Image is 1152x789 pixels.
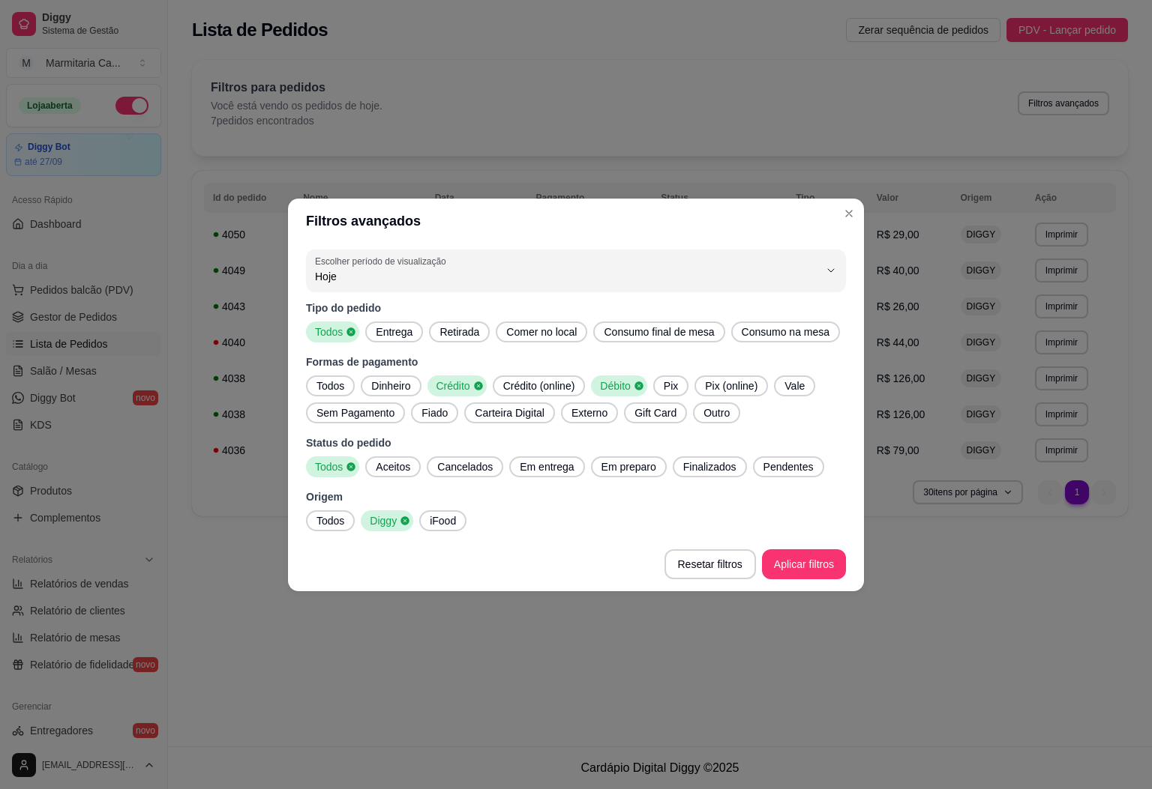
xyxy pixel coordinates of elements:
button: Crédito [427,375,487,396]
label: Escolher período de visualização [315,255,451,267]
span: Em entrega [514,459,580,474]
span: Todos [310,378,350,393]
span: Todos [310,513,350,528]
button: Resetar filtros [664,549,756,579]
span: Crédito [430,378,473,393]
span: iFood [424,513,462,528]
span: Consumo final de mesa [598,324,720,339]
span: Outro [697,405,736,420]
span: Pix [658,378,684,393]
button: Carteira Digital [464,402,555,423]
button: Gift Card [624,402,687,423]
button: Escolher período de visualizaçãoHoje [306,250,846,291]
span: Diggy [364,513,400,528]
span: Externo [565,405,613,420]
button: Comer no local [496,321,587,342]
span: Todos [309,459,346,474]
button: Em preparo [591,456,667,477]
span: Retirada [433,324,485,339]
button: Débito [591,375,646,396]
p: Origem [306,489,846,504]
p: Tipo do pedido [306,300,846,315]
button: Retirada [429,321,490,342]
button: Em entrega [509,456,584,477]
span: Gift Card [628,405,682,420]
button: Sem Pagamento [306,402,405,423]
button: Entrega [365,321,423,342]
button: iFood [419,510,466,531]
span: Crédito (online) [497,378,581,393]
span: Fiado [415,405,454,420]
button: Diggy [361,510,413,531]
span: Dinheiro [365,378,416,393]
span: Hoje [315,269,819,284]
button: Todos [306,456,359,477]
header: Filtros avançados [288,199,864,244]
p: Formas de pagamento [306,354,846,369]
button: Pendentes [753,456,824,477]
span: Em preparo [595,459,662,474]
button: Aplicar filtros [762,549,846,579]
span: Comer no local [500,324,583,339]
button: Pix [653,375,688,396]
span: Pix (online) [699,378,763,393]
span: Pendentes [757,459,820,474]
button: Fiado [411,402,458,423]
p: Status do pedido [306,435,846,450]
span: Aceitos [370,459,416,474]
span: Sem Pagamento [310,405,400,420]
button: Outro [693,402,740,423]
button: Close [837,202,861,226]
span: Cancelados [431,459,499,474]
span: Carteira Digital [469,405,550,420]
span: Vale [778,378,811,393]
button: Aceitos [365,456,421,477]
button: Todos [306,321,359,342]
button: Externo [561,402,618,423]
button: Consumo na mesa [731,321,841,342]
button: Todos [306,375,355,396]
span: Entrega [370,324,418,339]
span: Finalizados [677,459,742,474]
button: Cancelados [427,456,503,477]
button: Consumo final de mesa [593,321,724,342]
button: Finalizados [673,456,747,477]
span: Todos [309,324,346,339]
button: Crédito (online) [493,375,586,396]
button: Pix (online) [694,375,768,396]
span: Consumo na mesa [736,324,836,339]
span: Débito [594,378,633,393]
button: Dinheiro [361,375,421,396]
button: Todos [306,510,355,531]
button: Vale [774,375,815,396]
